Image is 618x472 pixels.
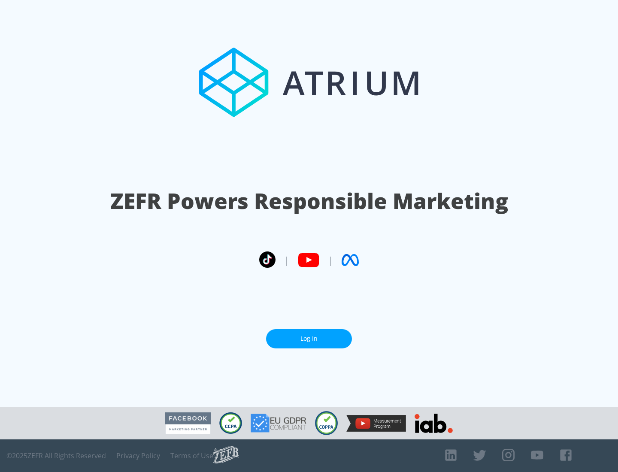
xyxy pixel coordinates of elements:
a: Terms of Use [170,451,213,460]
span: © 2025 ZEFR All Rights Reserved [6,451,106,460]
span: | [284,254,289,266]
a: Privacy Policy [116,451,160,460]
img: CCPA Compliant [219,412,242,434]
span: | [328,254,333,266]
img: IAB [415,414,453,433]
img: GDPR Compliant [251,414,306,433]
img: COPPA Compliant [315,411,338,435]
img: YouTube Measurement Program [346,415,406,432]
img: Facebook Marketing Partner [165,412,211,434]
h1: ZEFR Powers Responsible Marketing [110,186,508,216]
a: Log In [266,329,352,348]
